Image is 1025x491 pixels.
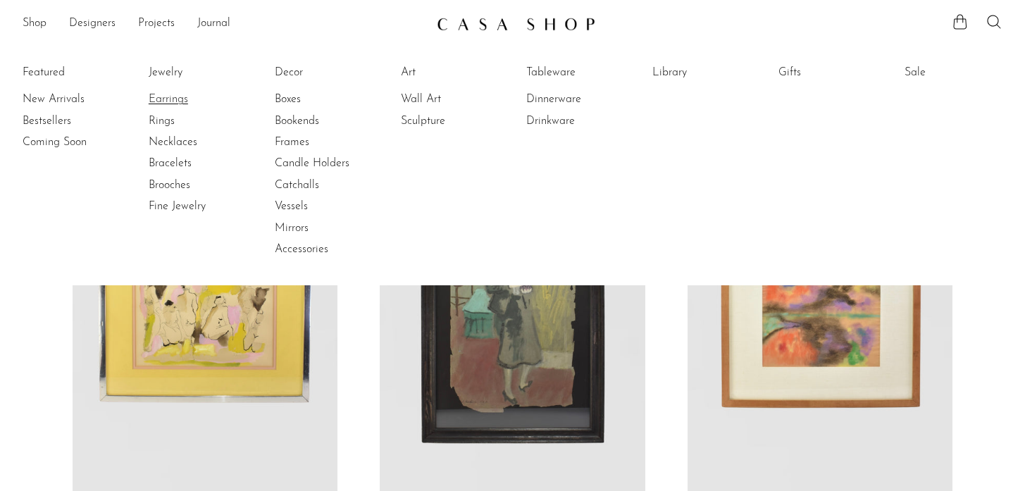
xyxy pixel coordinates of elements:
[652,65,758,80] a: Library
[275,156,380,171] a: Candle Holders
[138,15,175,33] a: Projects
[526,62,632,132] ul: Tableware
[275,113,380,129] a: Bookends
[275,220,380,236] a: Mirrors
[275,62,380,261] ul: Decor
[23,135,128,150] a: Coming Soon
[652,62,758,89] ul: Library
[23,12,425,36] nav: Desktop navigation
[23,113,128,129] a: Bestsellers
[149,92,254,107] a: Earrings
[197,15,230,33] a: Journal
[401,113,507,129] a: Sculpture
[149,199,254,214] a: Fine Jewelry
[526,113,632,129] a: Drinkware
[401,62,507,132] ul: Art
[401,65,507,80] a: Art
[23,15,46,33] a: Shop
[905,65,1010,80] a: Sale
[149,178,254,193] a: Brooches
[23,89,128,153] ul: Featured
[778,65,884,80] a: Gifts
[69,15,116,33] a: Designers
[905,62,1010,89] ul: Sale
[526,92,632,107] a: Dinnerware
[401,92,507,107] a: Wall Art
[275,65,380,80] a: Decor
[149,65,254,80] a: Jewelry
[275,178,380,193] a: Catchalls
[149,62,254,218] ul: Jewelry
[778,62,884,89] ul: Gifts
[149,156,254,171] a: Bracelets
[275,92,380,107] a: Boxes
[275,199,380,214] a: Vessels
[275,242,380,257] a: Accessories
[149,113,254,129] a: Rings
[23,92,128,107] a: New Arrivals
[526,65,632,80] a: Tableware
[23,12,425,36] ul: NEW HEADER MENU
[275,135,380,150] a: Frames
[149,135,254,150] a: Necklaces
